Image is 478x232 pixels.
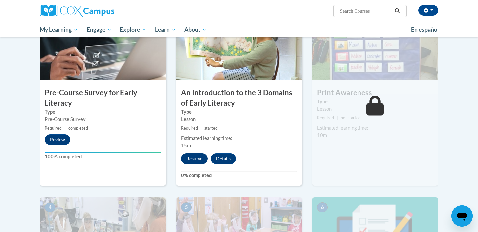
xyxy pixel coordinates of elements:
[184,26,207,34] span: About
[64,126,66,131] span: |
[317,124,433,132] div: Estimated learning time:
[45,108,161,116] label: Type
[151,22,180,37] a: Learn
[155,26,176,34] span: Learn
[341,115,361,120] span: not started
[45,134,70,145] button: Review
[116,22,151,37] a: Explore
[317,202,328,212] span: 6
[200,126,202,131] span: |
[312,88,438,98] h3: Print Awareness
[120,26,146,34] span: Explore
[40,14,166,80] img: Course Image
[45,152,161,153] div: Your progress
[181,108,297,116] label: Type
[204,126,218,131] span: started
[180,22,211,37] a: About
[68,126,88,131] span: completed
[312,14,438,80] img: Course Image
[45,202,55,212] span: 4
[451,205,473,227] iframe: Button to launch messaging window
[40,88,166,108] h3: Pre-Course Survey for Early Literacy
[392,7,402,15] button: Search
[181,126,198,131] span: Required
[317,132,327,138] span: 10m
[211,153,236,164] button: Details
[181,202,192,212] span: 5
[317,115,334,120] span: Required
[181,143,191,148] span: 15m
[36,22,82,37] a: My Learning
[176,14,302,80] img: Course Image
[40,5,166,17] a: Cox Campus
[82,22,116,37] a: Engage
[181,116,297,123] div: Lesson
[418,5,438,16] button: Account Settings
[411,26,439,33] span: En español
[337,115,338,120] span: |
[40,5,114,17] img: Cox Campus
[181,135,297,142] div: Estimated learning time:
[45,126,62,131] span: Required
[339,7,392,15] input: Search Courses
[407,23,443,37] a: En español
[45,153,161,160] label: 100% completed
[176,88,302,108] h3: An Introduction to the 3 Domains of Early Literacy
[317,98,433,105] label: Type
[317,105,433,113] div: Lesson
[87,26,112,34] span: Engage
[181,153,208,164] button: Resume
[181,172,297,179] label: 0% completed
[30,22,448,37] div: Main menu
[40,26,78,34] span: My Learning
[45,116,161,123] div: Pre-Course Survey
